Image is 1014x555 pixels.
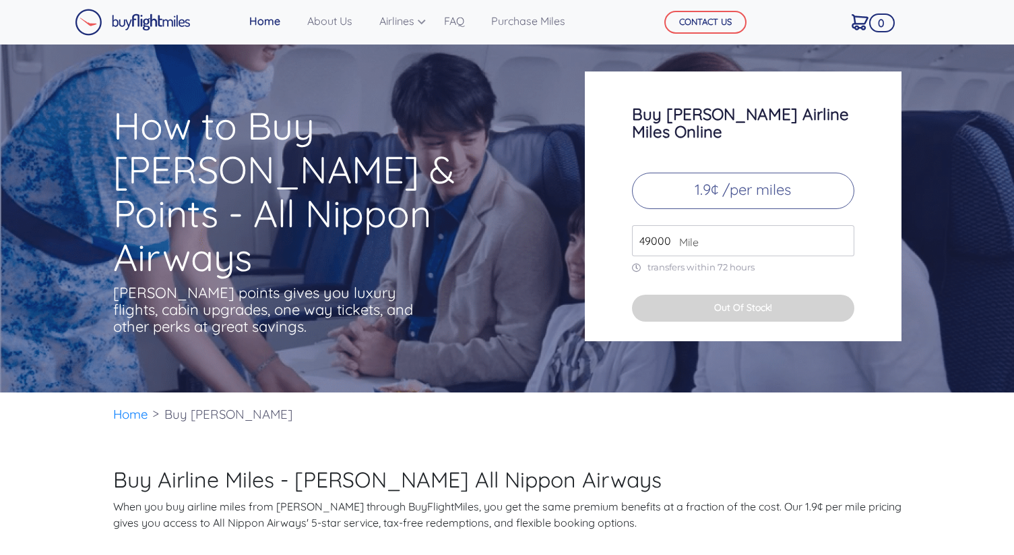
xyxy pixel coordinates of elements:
[113,498,901,531] p: When you buy airline miles from [PERSON_NAME] through BuyFlightMiles, you get the same premium be...
[852,14,868,30] img: Cart
[664,11,747,34] button: CONTACT US
[302,7,358,34] a: About Us
[632,173,854,209] p: 1.9¢ /per miles
[486,7,571,34] a: Purchase Miles
[672,234,699,250] span: Mile
[75,9,191,36] img: Buy Flight Miles Logo
[869,13,894,32] span: 0
[439,7,470,34] a: FAQ
[244,7,286,34] a: Home
[632,262,854,273] p: transfers within 72 hours
[846,7,874,36] a: 0
[113,104,532,279] h1: How to Buy [PERSON_NAME] & Points - All Nippon Airways
[632,295,854,322] button: Out Of Stock!
[75,5,191,39] a: Buy Flight Miles Logo
[632,105,854,140] h3: Buy [PERSON_NAME] Airline Miles Online
[113,285,416,335] p: [PERSON_NAME] points gives you luxury flights, cabin upgrades, one way tickets, and other perks a...
[113,406,148,422] a: Home
[158,392,299,436] li: Buy [PERSON_NAME]
[113,467,901,492] h2: Buy Airline Miles - [PERSON_NAME] All Nippon Airways
[374,7,422,34] a: Airlines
